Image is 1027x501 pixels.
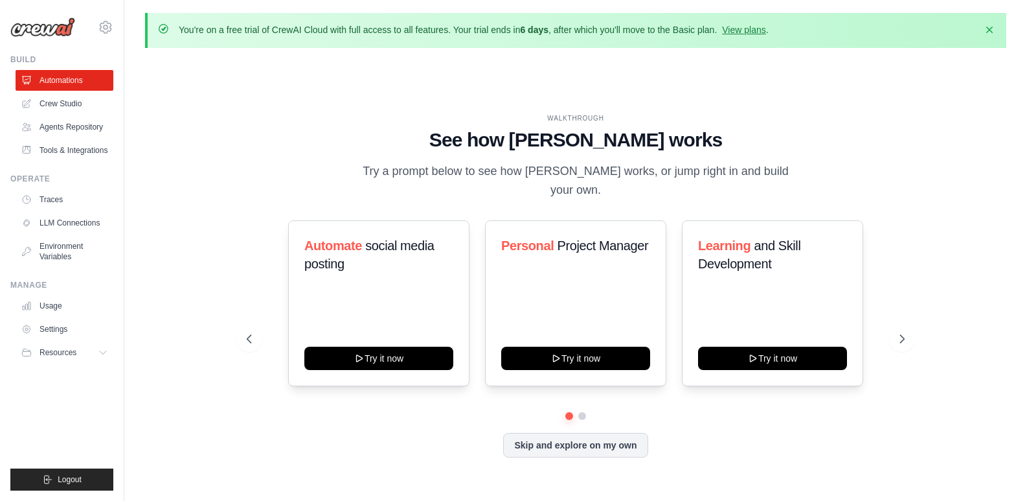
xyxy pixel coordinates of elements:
span: Project Manager [557,239,648,253]
a: Crew Studio [16,93,113,114]
a: View plans [722,25,765,35]
span: Personal [501,239,554,253]
button: Try it now [304,347,453,370]
button: Resources [16,342,113,363]
p: You're on a free trial of CrewAI Cloud with full access to all features. Your trial ends in , aft... [179,23,769,36]
a: Usage [16,296,113,316]
a: Traces [16,189,113,210]
iframe: Chat Widget [962,439,1027,501]
div: Manage [10,280,113,290]
span: Automate [304,239,362,253]
a: Settings [16,319,113,340]
h1: See how [PERSON_NAME] works [247,128,905,152]
span: Learning [698,239,751,253]
div: Build [10,54,113,65]
a: Environment Variables [16,236,113,267]
span: Resources [39,347,76,358]
div: Operate [10,174,113,184]
button: Try it now [501,347,650,370]
img: Logo [10,17,75,37]
a: Tools & Integrations [16,140,113,161]
a: LLM Connections [16,213,113,233]
div: WALKTHROUGH [247,113,905,123]
a: Automations [16,70,113,91]
strong: 6 days [520,25,548,35]
button: Try it now [698,347,847,370]
p: Try a prompt below to see how [PERSON_NAME] works, or jump right in and build your own. [358,162,793,200]
span: Logout [58,474,82,485]
button: Skip and explore on my own [503,433,648,458]
a: Agents Repository [16,117,113,137]
span: social media posting [304,239,435,271]
button: Logout [10,469,113,491]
